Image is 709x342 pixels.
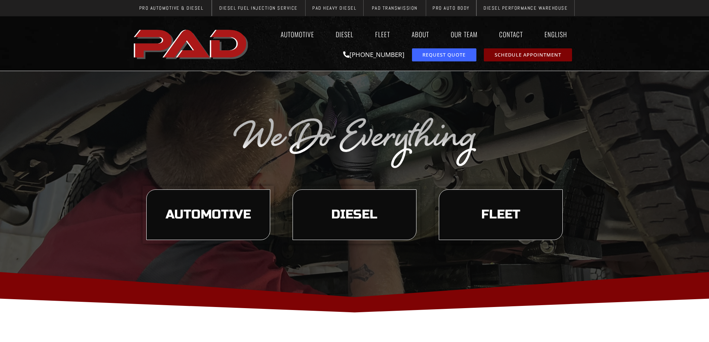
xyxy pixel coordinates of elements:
a: Diesel [329,26,361,43]
a: schedule repair or service appointment [484,48,572,61]
span: Request Quote [422,52,466,57]
span: Fleet [481,208,520,221]
a: English [537,26,578,43]
a: learn more about our automotive services [146,189,270,240]
a: request a service or repair quote [412,48,476,61]
a: Our Team [444,26,485,43]
span: Pro Automotive & Diesel [139,6,204,10]
span: Schedule Appointment [495,52,561,57]
nav: Menu [252,26,578,43]
img: The image displays the phrase "We Do Everything" in a silver, cursive font on a transparent backg... [232,114,478,169]
span: Pro Auto Body [432,6,470,10]
a: About [405,26,436,43]
span: Diesel Fuel Injection Service [219,6,298,10]
img: The image shows the word "PAD" in bold, red, uppercase letters with a slight shadow effect. [131,23,252,64]
a: Contact [492,26,530,43]
a: Fleet [368,26,397,43]
a: learn more about our diesel services [293,189,416,240]
span: Diesel [331,208,377,221]
a: Automotive [274,26,321,43]
span: PAD Heavy Diesel [312,6,356,10]
a: [PHONE_NUMBER] [343,50,405,59]
span: PAD Transmission [372,6,418,10]
a: learn more about our fleet services [439,189,563,240]
a: pro automotive and diesel home page [131,23,252,64]
span: Diesel Performance Warehouse [483,6,568,10]
span: Automotive [166,208,251,221]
